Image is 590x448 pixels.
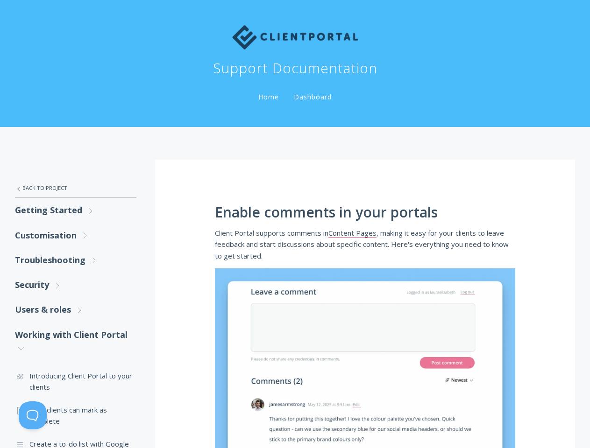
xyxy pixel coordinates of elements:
a: Security [15,273,136,297]
a: Dashboard [292,92,334,101]
p: Client Portal supports comments in , making it easy for your clients to leave feedback and start ... [215,227,515,261]
h1: Support Documentation [213,59,377,77]
a: Getting Started [15,198,136,223]
a: Back to Project [15,178,136,198]
a: Troubleshooting [15,248,136,273]
a: Customisation [15,223,136,248]
a: Working with Client Portal [15,322,136,361]
iframe: Toggle Customer Support [19,401,47,429]
h1: Enable comments in your portals [215,204,515,220]
a: How clients can mark as complete [15,399,136,433]
a: Content Pages [328,228,377,238]
a: Users & roles [15,297,136,322]
a: Home [256,92,281,101]
a: Introducing Client Portal to your clients [15,364,136,399]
